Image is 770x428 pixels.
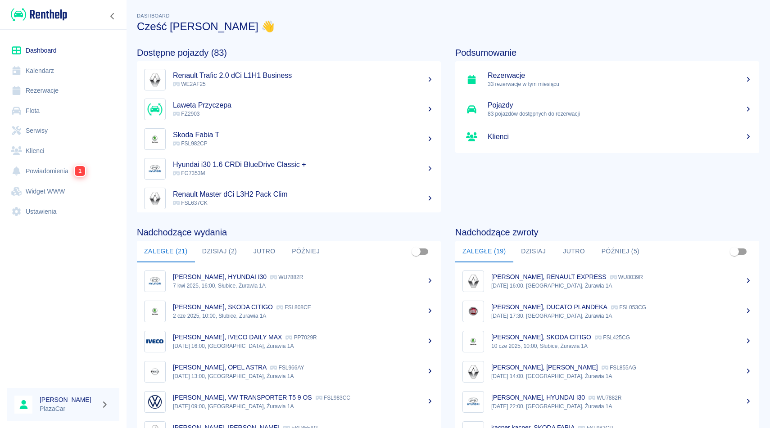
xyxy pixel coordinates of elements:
[285,334,317,341] p: PP7029R
[455,65,759,95] a: Rezerwacje33 rezerwacje w tym miesiącu
[146,393,163,410] img: Image
[611,304,646,311] p: FSL053CG
[491,303,607,311] p: [PERSON_NAME], DUCATO PLANDEKA
[316,395,350,401] p: FSL983CC
[11,7,67,22] img: Renthelp logo
[465,273,482,290] img: Image
[7,61,119,81] a: Kalendarz
[455,241,513,262] button: Zaległe (19)
[173,303,273,311] p: [PERSON_NAME], SKODA CITIGO
[173,342,434,350] p: [DATE] 16:00, [GEOGRAPHIC_DATA], Żurawia 1A
[285,241,327,262] button: Później
[173,402,434,410] p: [DATE] 09:00, [GEOGRAPHIC_DATA], Żurawia 1A
[137,326,441,356] a: Image[PERSON_NAME], IVECO DAILY MAX PP7029R[DATE] 16:00, [GEOGRAPHIC_DATA], Żurawia 1A
[270,365,304,371] p: FSL966AY
[7,101,119,121] a: Flota
[137,124,441,154] a: ImageSkoda Fabia T FSL982CP
[137,387,441,417] a: Image[PERSON_NAME], VW TRANSPORTER T5 9 OS FSL983CC[DATE] 09:00, [GEOGRAPHIC_DATA], Żurawia 1A
[137,356,441,387] a: Image[PERSON_NAME], OPEL ASTRA FSL966AY[DATE] 13:00, [GEOGRAPHIC_DATA], Żurawia 1A
[7,141,119,161] a: Klienci
[146,190,163,207] img: Image
[173,160,434,169] h5: Hyundai i30 1.6 CRDi BlueDrive Classic +
[173,101,434,110] h5: Laweta Przyczepa
[455,47,759,58] h4: Podsumowanie
[455,387,759,417] a: Image[PERSON_NAME], HYUNDAI I30 WU7882R[DATE] 22:00, [GEOGRAPHIC_DATA], Żurawia 1A
[137,95,441,124] a: ImageLaweta Przyczepa FZ2903
[137,227,441,238] h4: Nadchodzące wydania
[491,394,585,401] p: [PERSON_NAME], HYUNDAI I30
[137,266,441,296] a: Image[PERSON_NAME], HYUNDAI I30 WU7882R7 kwi 2025, 16:00, Słubice, Żurawia 1A
[7,81,119,101] a: Rezerwacje
[491,402,752,410] p: [DATE] 22:00, [GEOGRAPHIC_DATA], Żurawia 1A
[146,71,163,88] img: Image
[173,273,267,280] p: [PERSON_NAME], HYUNDAI I30
[455,296,759,326] a: Image[PERSON_NAME], DUCATO PLANDEKA FSL053CG[DATE] 17:30, [GEOGRAPHIC_DATA], Żurawia 1A
[137,20,759,33] h3: Cześć [PERSON_NAME] 👋
[610,274,643,280] p: WU8039R
[146,273,163,290] img: Image
[491,312,752,320] p: [DATE] 17:30, [GEOGRAPHIC_DATA], Żurawia 1A
[7,121,119,141] a: Serwisy
[137,47,441,58] h4: Dostępne pojazdy (83)
[195,241,245,262] button: Dzisiaj (2)
[173,312,434,320] p: 2 cze 2025, 10:00, Słubice, Żurawia 1A
[146,333,163,350] img: Image
[7,41,119,61] a: Dashboard
[173,190,434,199] h5: Renault Master dCi L3H2 Pack Clim
[173,111,199,117] span: FZ2903
[137,13,170,18] span: Dashboard
[173,200,208,206] span: FSL637CK
[74,166,85,176] span: 1
[491,342,752,350] p: 10 cze 2025, 10:00, Słubice, Żurawia 1A
[173,131,434,140] h5: Skoda Fabia T
[146,363,163,380] img: Image
[465,303,482,320] img: Image
[173,140,208,147] span: FSL982CP
[173,364,267,371] p: [PERSON_NAME], OPEL ASTRA
[465,393,482,410] img: Image
[146,131,163,148] img: Image
[488,71,752,80] h5: Rezerwacje
[173,333,282,341] p: [PERSON_NAME], IVECO DAILY MAX
[726,243,743,260] span: Pokaż przypisane tylko do mnie
[7,202,119,222] a: Ustawienia
[595,334,630,341] p: FSL425CG
[491,372,752,380] p: [DATE] 14:00, [GEOGRAPHIC_DATA], Żurawia 1A
[488,110,752,118] p: 83 pojazdów dostępnych do rezerwacji
[40,395,97,404] h6: [PERSON_NAME]
[106,10,119,22] button: Zwiń nawigację
[270,274,303,280] p: WU7882R
[173,282,434,290] p: 7 kwi 2025, 16:00, Słubice, Żurawia 1A
[146,160,163,177] img: Image
[137,184,441,213] a: ImageRenault Master dCi L3H2 Pack Clim FSL637CK
[594,241,647,262] button: Później (5)
[173,71,434,80] h5: Renault Trafic 2.0 dCi L1H1 Business
[488,132,752,141] h5: Klienci
[244,241,285,262] button: Jutro
[491,364,598,371] p: [PERSON_NAME], [PERSON_NAME]
[137,65,441,95] a: ImageRenault Trafic 2.0 dCi L1H1 Business WE2AF25
[173,372,434,380] p: [DATE] 13:00, [GEOGRAPHIC_DATA], Żurawia 1A
[146,101,163,118] img: Image
[173,81,206,87] span: WE2AF25
[554,241,594,262] button: Jutro
[513,241,554,262] button: Dzisiaj
[491,282,752,290] p: [DATE] 16:00, [GEOGRAPHIC_DATA], Żurawia 1A
[488,80,752,88] p: 33 rezerwacje w tym miesiącu
[173,394,312,401] p: [PERSON_NAME], VW TRANSPORTER T5 9 OS
[465,363,482,380] img: Image
[455,326,759,356] a: Image[PERSON_NAME], SKODA CITIGO FSL425CG10 cze 2025, 10:00, Słubice, Żurawia 1A
[7,181,119,202] a: Widget WWW
[137,154,441,184] a: ImageHyundai i30 1.6 CRDi BlueDrive Classic + FG7353M
[137,241,195,262] button: Zaległe (21)
[173,170,205,176] span: FG7353M
[491,333,591,341] p: [PERSON_NAME], SKODA CITIGO
[455,356,759,387] a: Image[PERSON_NAME], [PERSON_NAME] FSL855AG[DATE] 14:00, [GEOGRAPHIC_DATA], Żurawia 1A
[146,303,163,320] img: Image
[488,101,752,110] h5: Pojazdy
[491,273,607,280] p: [PERSON_NAME], RENAULT EXPRESS
[7,161,119,181] a: Powiadomienia1
[455,95,759,124] a: Pojazdy83 pojazdów dostępnych do rezerwacji
[137,296,441,326] a: Image[PERSON_NAME], SKODA CITIGO FSL808CE2 cze 2025, 10:00, Słubice, Żurawia 1A
[276,304,311,311] p: FSL808CE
